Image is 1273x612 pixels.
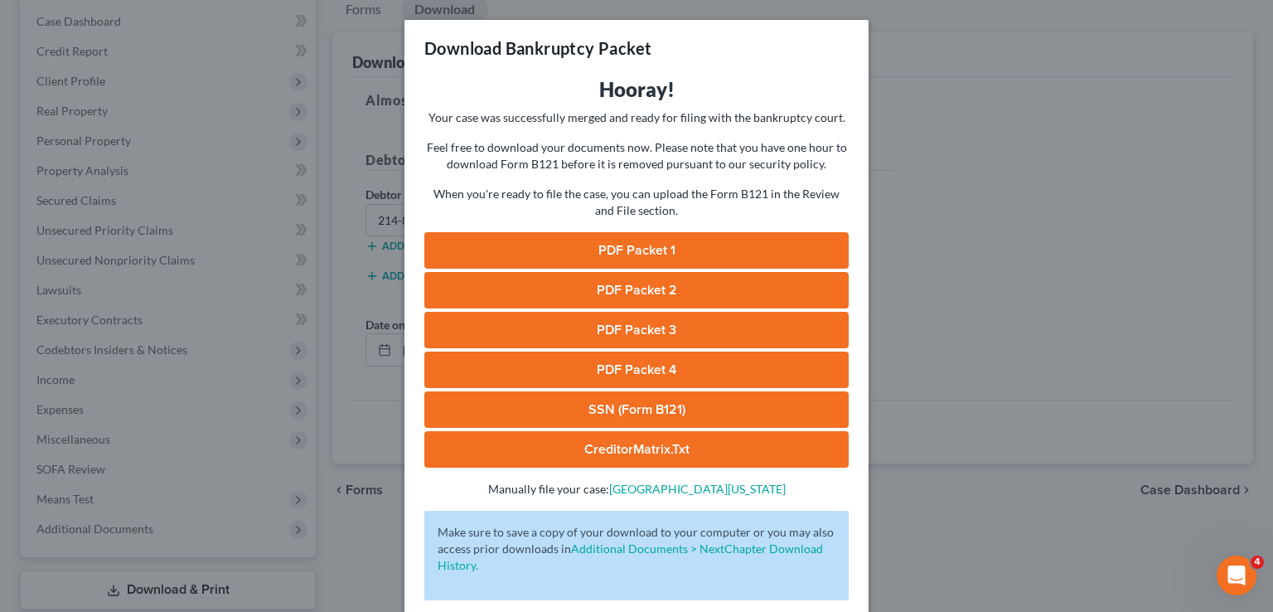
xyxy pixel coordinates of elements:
a: [GEOGRAPHIC_DATA][US_STATE] [609,482,786,496]
h3: Download Bankruptcy Packet [424,36,651,60]
a: PDF Packet 3 [424,312,849,348]
a: PDF Packet 1 [424,232,849,269]
p: Feel free to download your documents now. Please note that you have one hour to download Form B12... [424,139,849,172]
a: Additional Documents > NextChapter Download History. [438,542,823,572]
p: Manually file your case: [424,481,849,498]
h3: Hooray! [424,76,849,103]
a: SSN (Form B121) [424,391,849,428]
p: When you're ready to file the case, you can upload the Form B121 in the Review and File section. [424,186,849,219]
a: PDF Packet 4 [424,352,849,388]
a: PDF Packet 2 [424,272,849,308]
iframe: Intercom live chat [1217,556,1256,595]
p: Make sure to save a copy of your download to your computer or you may also access prior downloads in [438,524,835,574]
span: 4 [1251,556,1264,569]
p: Your case was successfully merged and ready for filing with the bankruptcy court. [424,109,849,126]
a: CreditorMatrix.txt [424,431,849,468]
